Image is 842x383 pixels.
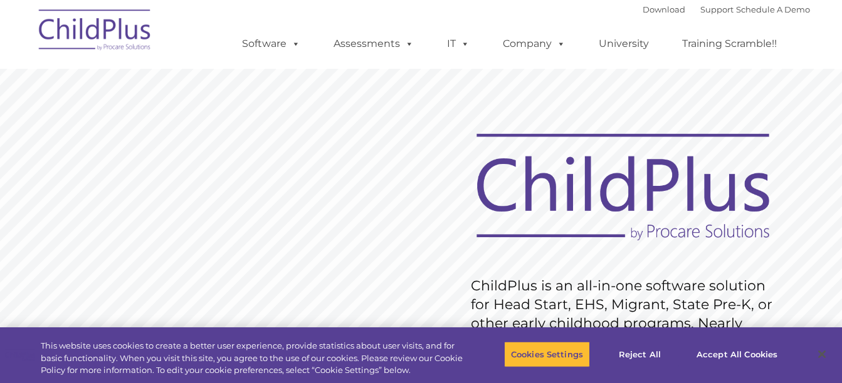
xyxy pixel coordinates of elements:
[434,31,482,56] a: IT
[690,341,784,367] button: Accept All Cookies
[670,31,789,56] a: Training Scramble!!
[586,31,661,56] a: University
[643,4,810,14] font: |
[41,340,463,377] div: This website uses cookies to create a better user experience, provide statistics about user visit...
[736,4,810,14] a: Schedule A Demo
[321,31,426,56] a: Assessments
[643,4,685,14] a: Download
[490,31,578,56] a: Company
[229,31,313,56] a: Software
[601,341,679,367] button: Reject All
[504,341,590,367] button: Cookies Settings
[808,340,836,368] button: Close
[700,4,734,14] a: Support
[33,1,158,63] img: ChildPlus by Procare Solutions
